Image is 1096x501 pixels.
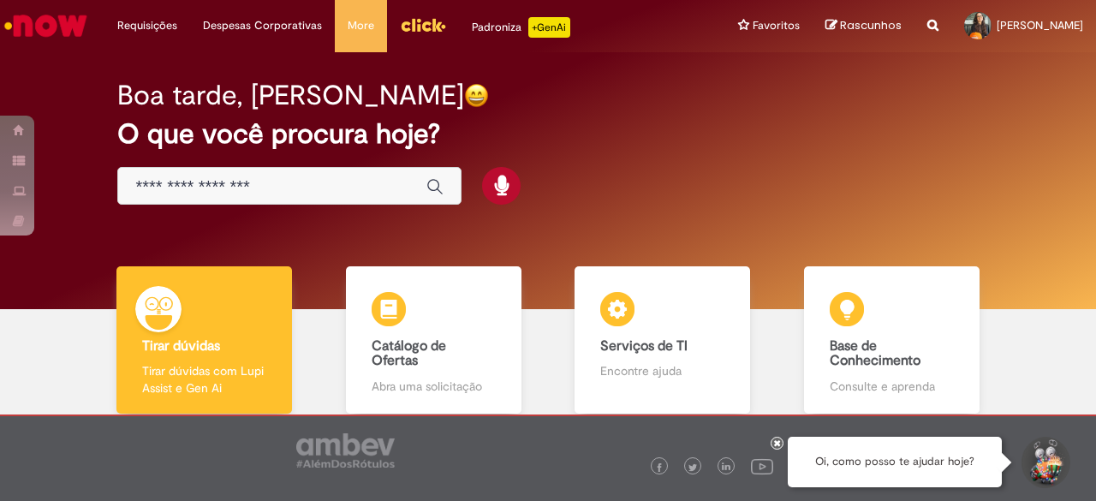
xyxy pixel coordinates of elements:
a: Serviços de TI Encontre ajuda [548,266,777,415]
a: Rascunhos [825,18,902,34]
span: Rascunhos [840,17,902,33]
img: click_logo_yellow_360x200.png [400,12,446,38]
b: Base de Conhecimento [830,337,920,370]
a: Tirar dúvidas Tirar dúvidas com Lupi Assist e Gen Ai [90,266,319,415]
div: Oi, como posso te ajudar hoje? [788,437,1002,487]
span: [PERSON_NAME] [997,18,1083,33]
img: ServiceNow [2,9,90,43]
b: Catálogo de Ofertas [372,337,446,370]
div: Padroniza [472,17,570,38]
p: Encontre ajuda [600,362,724,379]
button: Iniciar Conversa de Suporte [1019,437,1070,488]
p: +GenAi [528,17,570,38]
h2: Boa tarde, [PERSON_NAME] [117,81,464,110]
img: logo_footer_twitter.png [688,463,697,472]
span: More [348,17,374,34]
b: Tirar dúvidas [142,337,220,355]
a: Catálogo de Ofertas Abra uma solicitação [319,266,549,415]
img: happy-face.png [464,83,489,108]
img: logo_footer_linkedin.png [722,462,730,473]
span: Favoritos [753,17,800,34]
p: Tirar dúvidas com Lupi Assist e Gen Ai [142,362,266,397]
h2: O que você procura hoje? [117,119,978,149]
span: Despesas Corporativas [203,17,322,34]
a: Base de Conhecimento Consulte e aprenda [777,266,1007,415]
b: Serviços de TI [600,337,688,355]
p: Consulte e aprenda [830,378,954,395]
img: logo_footer_ambev_rotulo_gray.png [296,433,395,468]
span: Requisições [117,17,177,34]
img: logo_footer_facebook.png [655,463,664,472]
img: logo_footer_youtube.png [751,455,773,477]
p: Abra uma solicitação [372,378,496,395]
